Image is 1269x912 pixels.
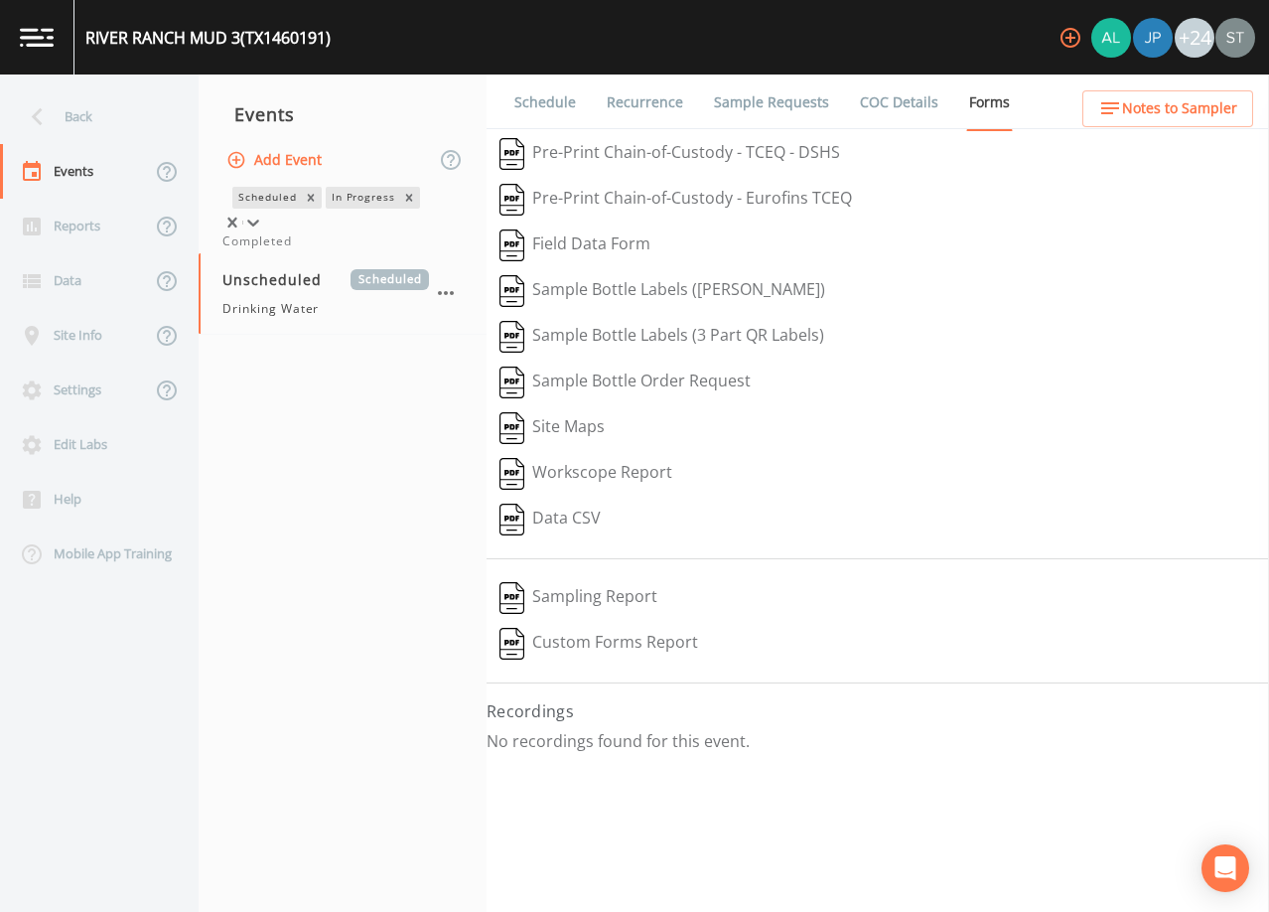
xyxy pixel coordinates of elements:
[487,497,614,542] button: Data CSV
[487,405,618,451] button: Site Maps
[1122,96,1237,121] span: Notes to Sampler
[487,575,670,621] button: Sampling Report
[966,75,1013,131] a: Forms
[499,458,524,490] img: svg%3e
[398,187,420,208] div: Remove In Progress
[1215,18,1255,58] img: cb9926319991c592eb2b4c75d39c237f
[487,177,865,223] button: Pre-Print Chain-of-Custody - Eurofins TCEQ
[222,300,319,318] span: Drinking Water
[487,268,838,314] button: Sample Bottle Labels ([PERSON_NAME])
[199,89,487,139] div: Events
[351,269,429,290] span: Scheduled
[20,28,54,47] img: logo
[487,621,711,667] button: Custom Forms Report
[711,75,832,130] a: Sample Requests
[487,314,837,360] button: Sample Bottle Labels (3 Part QR Labels)
[499,628,524,660] img: svg%3e
[300,187,322,208] div: Remove Scheduled
[499,367,524,398] img: svg%3e
[222,232,463,250] div: Completed
[499,321,524,353] img: svg%3e
[499,412,524,444] img: svg%3e
[232,187,300,208] div: Scheduled
[326,187,399,208] div: In Progress
[487,451,685,497] button: Workscope Report
[857,75,941,130] a: COC Details
[1090,18,1132,58] div: Alaina Hahn
[222,269,336,290] span: Unscheduled
[1175,18,1214,58] div: +24
[487,360,764,405] button: Sample Bottle Order Request
[487,223,663,268] button: Field Data Form
[1133,18,1173,58] img: 41241ef155101aa6d92a04480b0d0000
[85,26,331,50] div: RIVER RANCH MUD 3 (TX1460191)
[1091,18,1131,58] img: 30a13df2a12044f58df5f6b7fda61338
[1201,844,1249,892] div: Open Intercom Messenger
[487,731,1269,751] p: No recordings found for this event.
[499,582,524,614] img: svg%3e
[222,142,330,179] button: Add Event
[1132,18,1174,58] div: Joshua gere Paul
[511,75,579,130] a: Schedule
[487,699,1269,723] h4: Recordings
[499,229,524,261] img: svg%3e
[499,184,524,216] img: svg%3e
[487,131,853,177] button: Pre-Print Chain-of-Custody - TCEQ - DSHS
[499,275,524,307] img: svg%3e
[604,75,686,130] a: Recurrence
[499,504,524,535] img: svg%3e
[499,138,524,170] img: svg%3e
[199,253,487,335] a: UnscheduledScheduledDrinking Water
[1082,90,1253,127] button: Notes to Sampler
